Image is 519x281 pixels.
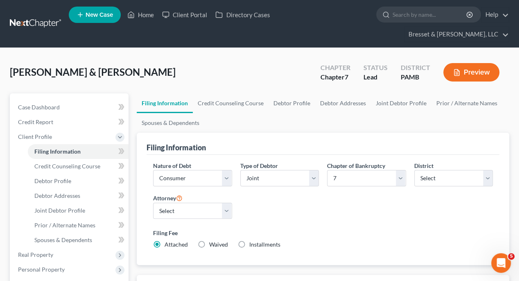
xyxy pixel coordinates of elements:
[193,93,269,113] a: Credit Counseling Course
[10,66,176,78] span: [PERSON_NAME] & [PERSON_NAME]
[28,203,129,218] a: Joint Debtor Profile
[240,161,278,170] label: Type of Debtor
[249,241,280,248] span: Installments
[11,115,129,129] a: Credit Report
[34,148,81,155] span: Filing Information
[28,159,129,174] a: Credit Counseling Course
[153,161,191,170] label: Nature of Debt
[34,177,71,184] span: Debtor Profile
[414,161,433,170] label: District
[28,218,129,233] a: Prior / Alternate Names
[269,93,315,113] a: Debtor Profile
[137,93,193,113] a: Filing Information
[18,133,52,140] span: Client Profile
[315,93,371,113] a: Debtor Addresses
[28,233,129,247] a: Spouses & Dependents
[443,63,499,82] button: Preview
[393,7,467,22] input: Search by name...
[401,63,430,73] div: District
[327,161,385,170] label: Chapter of Bankruptcy
[481,7,509,22] a: Help
[34,236,92,243] span: Spouses & Dependents
[34,207,85,214] span: Joint Debtor Profile
[371,93,431,113] a: Joint Debtor Profile
[18,104,60,111] span: Case Dashboard
[28,144,129,159] a: Filing Information
[11,100,129,115] a: Case Dashboard
[18,266,65,273] span: Personal Property
[137,113,204,133] a: Spouses & Dependents
[320,73,350,82] div: Chapter
[158,7,211,22] a: Client Portal
[34,192,80,199] span: Debtor Addresses
[165,241,188,248] span: Attached
[211,7,274,22] a: Directory Cases
[147,143,206,152] div: Filing Information
[363,63,388,73] div: Status
[363,73,388,82] div: Lead
[86,12,113,18] span: New Case
[209,241,228,248] span: Waived
[18,251,53,258] span: Real Property
[153,229,493,237] label: Filing Fee
[508,253,514,260] span: 5
[431,93,502,113] a: Prior / Alternate Names
[123,7,158,22] a: Home
[401,73,430,82] div: PAMB
[345,73,348,81] span: 7
[34,163,100,170] span: Credit Counseling Course
[153,193,183,203] label: Attorney
[34,222,95,229] span: Prior / Alternate Names
[320,63,350,73] div: Chapter
[18,118,53,125] span: Credit Report
[28,174,129,188] a: Debtor Profile
[404,27,509,42] a: Bresset & [PERSON_NAME], LLC
[491,253,511,273] iframe: Intercom live chat
[28,188,129,203] a: Debtor Addresses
